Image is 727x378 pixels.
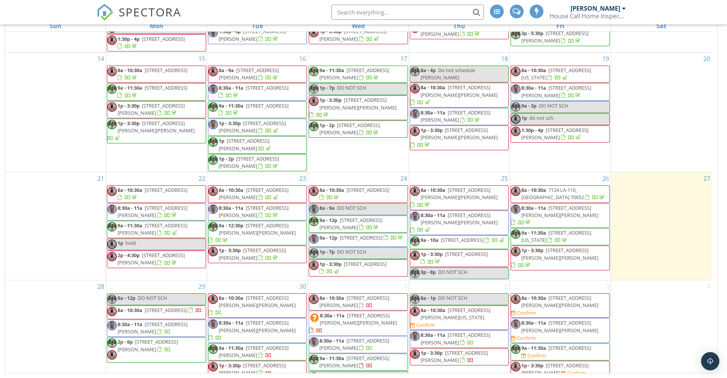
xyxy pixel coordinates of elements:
[219,102,243,109] span: 9a - 11:30a
[410,84,420,93] img: 20230626_133733.jpg
[219,84,289,98] a: 8:30a - 11a [STREET_ADDRESS]
[118,252,140,259] span: 2p - 4:30p
[208,246,307,263] a: 1p - 3:30p [STREET_ADDRESS][PERSON_NAME]
[319,67,389,81] a: 9a - 11:30a [STREET_ADDRESS][PERSON_NAME]
[510,53,611,172] td: Go to September 19, 2025
[145,84,187,91] span: [STREET_ADDRESS]
[331,5,484,20] input: Search everything...
[319,67,344,74] span: 9a - 11:30a
[319,234,337,241] span: 9a - 12p
[107,251,206,268] a: 2p - 4:30p [STREET_ADDRESS][PERSON_NAME]
[107,35,117,45] img: 20230626_133733.jpg
[511,187,521,196] img: 20230626_133733.jpg
[421,269,436,275] span: 3p - 8p
[511,67,521,76] img: 20230626_133733.jpg
[521,30,588,44] span: [STREET_ADDRESS][PERSON_NAME]
[107,102,117,112] img: 20230626_133733.jpg
[319,217,382,231] a: 9a - 12p [STREET_ADDRESS][PERSON_NAME]
[503,280,509,293] a: Go to October 2, 2025
[118,35,185,50] a: 1:30p - 4p [STREET_ADDRESS]
[521,67,546,74] span: 8a - 10:30a
[118,102,140,109] span: 1p - 3:30p
[511,203,610,228] a: 8:30a - 11a [STREET_ADDRESS][PERSON_NAME][PERSON_NAME]
[309,234,319,244] img: 20231015_143153.jpg
[421,67,475,81] span: Do not schedule [PERSON_NAME]
[410,236,420,246] img: 20200526_134352.jpg
[107,101,206,118] a: 1p - 3:30p [STREET_ADDRESS][PERSON_NAME]
[350,21,366,31] a: Wednesday
[208,67,218,76] img: 20230626_133733.jpg
[319,261,342,267] span: 1p - 3:30p
[298,53,308,65] a: Go to September 16, 2025
[97,10,181,26] a: SPECTORA
[219,187,243,193] span: 8a - 10:30a
[702,53,712,65] a: Go to September 20, 2025
[118,67,187,81] a: 8a - 10:30a [STREET_ADDRESS]
[521,229,546,236] span: 9a - 11:30a
[219,204,289,219] a: 8:30a - 11a [STREET_ADDRESS][PERSON_NAME]
[521,102,537,109] span: 9a - 3p
[208,84,218,94] img: 20231015_143153.jpg
[702,172,712,185] a: Go to September 27, 2025
[511,114,521,124] img: 20230626_133733.jpg
[511,229,521,239] img: 20200526_134352.jpg
[410,249,509,267] a: 1p - 3:30p [STREET_ADDRESS]
[410,212,498,233] a: 8:30a - 11a [STREET_ADDRESS][PERSON_NAME][PERSON_NAME]
[529,114,553,121] span: do not sch
[219,155,279,169] a: 1p - 2p [STREET_ADDRESS][PERSON_NAME]
[319,217,382,231] span: [STREET_ADDRESS][PERSON_NAME]
[219,84,243,91] span: 8:30a - 11a
[655,21,668,31] a: Saturday
[126,240,136,246] span: hold
[118,204,142,211] span: 8:30a - 11a
[219,28,241,35] span: 1:30p - 4p
[246,102,289,109] span: [STREET_ADDRESS]
[511,246,610,270] a: 1p - 3:30p [STREET_ADDRESS][PERSON_NAME][PERSON_NAME]
[319,248,335,255] span: 1p - 7p
[521,229,591,243] span: [STREET_ADDRESS][US_STATE]
[309,67,319,76] img: 20200526_134352.jpg
[107,66,206,83] a: 8a - 10:30a [STREET_ADDRESS]
[309,293,408,310] a: 8a - 10:30a [STREET_ADDRESS][PERSON_NAME]
[421,212,498,226] span: [STREET_ADDRESS][PERSON_NAME][PERSON_NAME]
[421,84,445,91] span: 8a - 10:30a
[410,235,509,249] a: 9a - 10a [STREET_ADDRESS]
[118,187,187,201] a: 8a - 10:30a [STREET_ADDRESS]
[421,236,438,243] span: 9a - 10a
[208,221,307,246] a: 9a - 12:30p [STREET_ADDRESS][PERSON_NAME][PERSON_NAME]
[119,4,181,20] span: SPECTORA
[319,122,380,136] a: 1p - 2p [STREET_ADDRESS][PERSON_NAME]
[511,125,610,143] a: 1:30p - 4p [STREET_ADDRESS][PERSON_NAME]
[309,122,319,131] img: 20200526_134352.jpg
[208,27,307,44] a: 1:30p - 4p [STREET_ADDRESS][PERSON_NAME]
[319,234,404,241] a: 9a - 12p [STREET_ADDRESS]
[521,84,591,98] a: 8:30a - 11a [STREET_ADDRESS][PERSON_NAME]
[511,204,598,226] a: 8:30a - 11a [STREET_ADDRESS][PERSON_NAME][PERSON_NAME]
[309,261,319,270] img: 20230626_133733.jpg
[319,97,397,111] span: [STREET_ADDRESS][PERSON_NAME][PERSON_NAME]
[340,234,382,241] span: [STREET_ADDRESS]
[601,53,611,65] a: Go to September 19, 2025
[96,53,106,65] a: Go to September 14, 2025
[208,293,307,318] a: 8a - 10:30a [STREET_ADDRESS][PERSON_NAME][PERSON_NAME]
[118,222,187,236] span: [STREET_ADDRESS][PERSON_NAME]
[106,172,207,280] td: Go to September 22, 2025
[319,187,344,193] span: 8a - 10:30a
[319,204,335,211] span: 8a - 9a
[511,204,521,214] img: 20231015_143153.jpg
[309,95,408,120] a: 1p - 3:30p [STREET_ADDRESS][PERSON_NAME][PERSON_NAME]
[219,28,286,42] span: [STREET_ADDRESS][PERSON_NAME]
[107,187,117,196] img: 20230626_133733.jpg
[107,240,117,249] img: 20230626_133733.jpg
[611,172,712,280] td: Go to September 27, 2025
[107,119,206,143] a: 1p - 3:30p [STREET_ADDRESS][PERSON_NAME][PERSON_NAME]
[441,236,484,243] span: [STREET_ADDRESS]
[309,97,397,118] a: 1p - 3:30p [STREET_ADDRESS][PERSON_NAME][PERSON_NAME]
[521,67,591,81] a: 8a - 10:30a [STREET_ADDRESS][US_STATE]
[118,120,195,134] span: [STREET_ADDRESS][PERSON_NAME][PERSON_NAME]
[410,185,509,210] a: 8a - 10:30a [STREET_ADDRESS][PERSON_NAME][PERSON_NAME]
[96,172,106,185] a: Go to September 21, 2025
[298,280,308,293] a: Go to September 30, 2025
[208,102,218,112] img: 20200526_134352.jpg
[208,187,218,196] img: 20230626_133733.jpg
